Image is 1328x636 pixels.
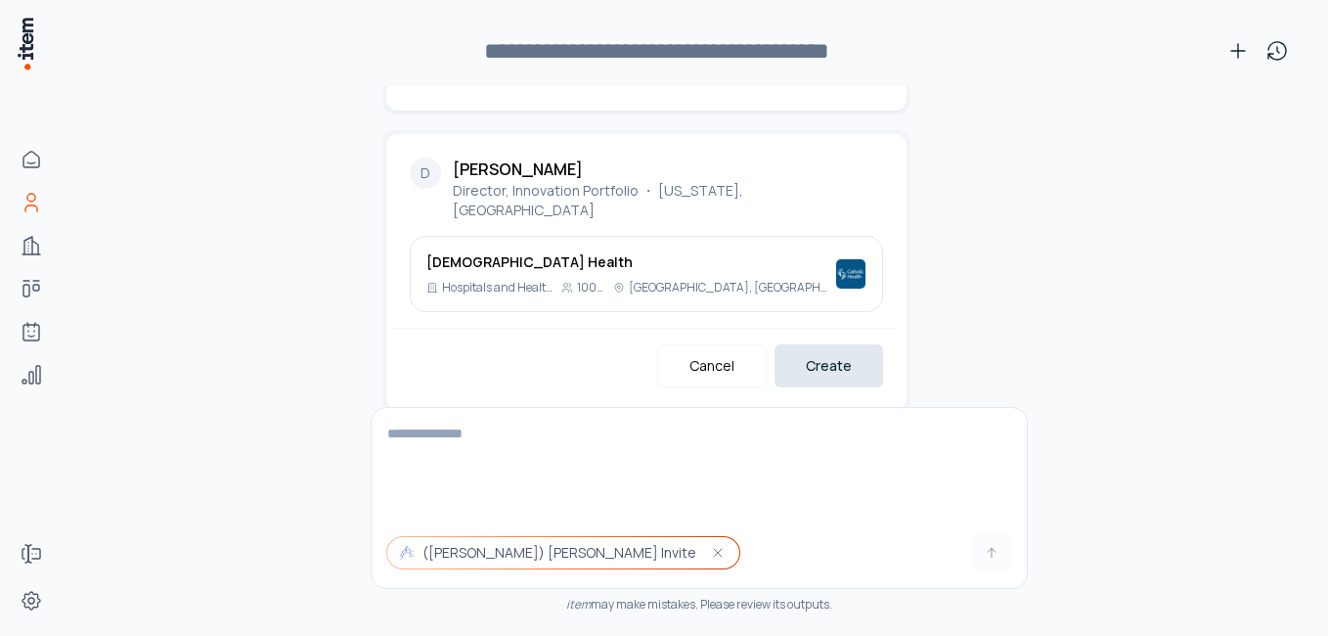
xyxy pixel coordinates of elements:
[1258,31,1297,70] button: View history
[12,269,51,308] a: Deals
[371,597,1028,613] div: may make mistakes. Please review its outputs.
[12,534,51,573] a: Forms
[566,596,591,613] i: item
[1218,31,1258,70] button: New conversation
[577,280,605,295] p: 10001+
[410,158,441,189] div: D
[426,252,827,272] h3: [DEMOGRAPHIC_DATA] Health
[12,312,51,351] a: Agents
[16,16,35,71] img: Item Brain Logo
[12,140,51,179] a: Home
[775,344,883,387] button: Create
[657,344,767,387] button: Cancel
[835,258,866,290] img: Catholic Health
[442,280,553,295] p: Hospitals and Health Care
[387,537,739,568] button: ([PERSON_NAME]) [PERSON_NAME] Invite
[12,226,51,265] a: Companies
[453,181,883,220] p: Director, Innovation Portfolio ・ [US_STATE], [GEOGRAPHIC_DATA]
[12,581,51,620] a: Settings
[12,183,51,222] a: People
[422,543,696,563] span: ([PERSON_NAME]) [PERSON_NAME] Invite
[399,545,415,561] img: outbound
[12,355,51,394] a: Analytics
[629,280,827,295] p: [GEOGRAPHIC_DATA], [GEOGRAPHIC_DATA]
[453,158,883,181] h2: [PERSON_NAME]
